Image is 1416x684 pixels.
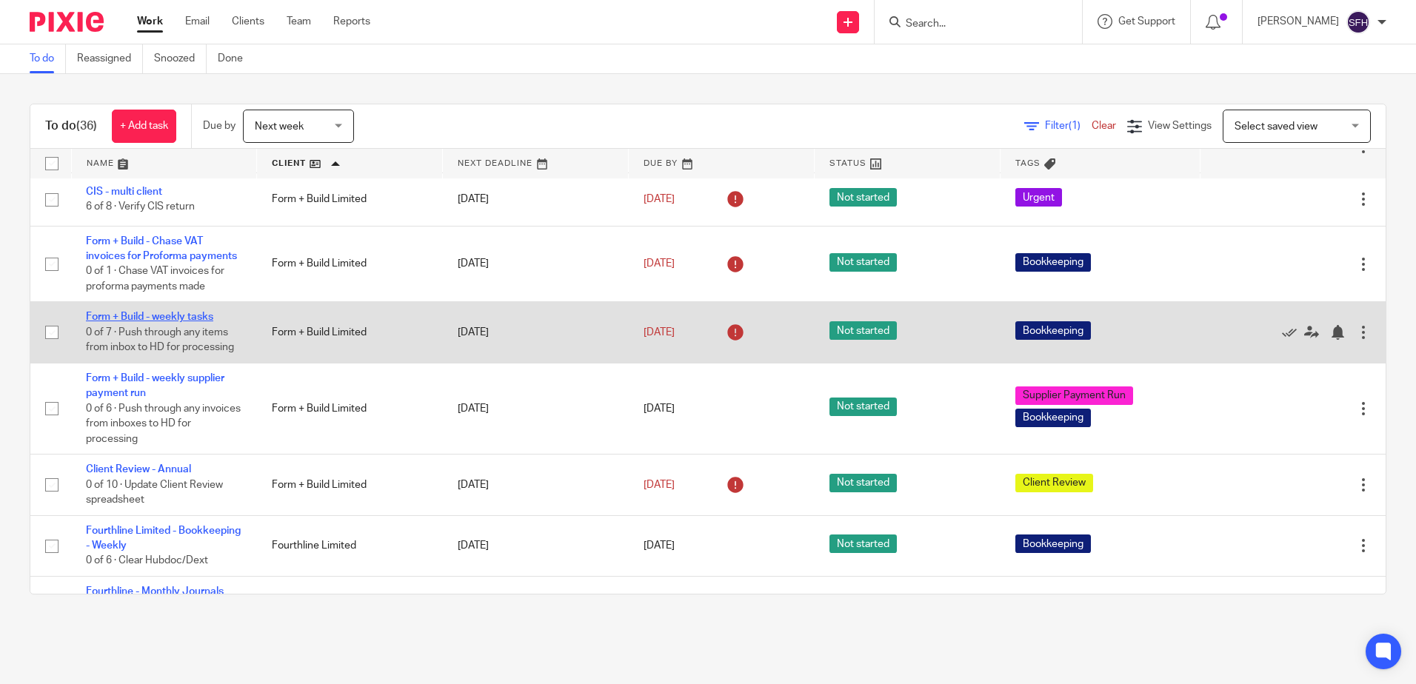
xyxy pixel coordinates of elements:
a: Form + Build - weekly tasks [86,312,213,322]
td: Form + Build Limited [257,302,443,363]
span: Bookkeeping [1015,534,1091,553]
a: Reassigned [77,44,143,73]
td: Form + Build Limited [257,226,443,302]
span: [DATE] [644,327,675,338]
td: Form + Build Limited [257,363,443,454]
span: Bookkeeping [1015,409,1091,427]
span: Filter [1045,121,1092,131]
span: Get Support [1118,16,1175,27]
span: Not started [829,321,897,340]
p: [PERSON_NAME] [1258,14,1339,29]
span: Client Review [1015,474,1093,492]
td: [DATE] [443,226,629,302]
td: [DATE] [443,576,629,637]
td: [DATE] [443,173,629,226]
td: [DATE] [443,455,629,515]
a: Reports [333,14,370,29]
a: Work [137,14,163,29]
td: Form + Build Limited [257,173,443,226]
span: Not started [829,188,897,207]
span: Bookkeeping [1015,321,1091,340]
img: svg%3E [1346,10,1370,34]
a: Team [287,14,311,29]
img: Pixie [30,12,104,32]
span: 0 of 10 · Update Client Review spreadsheet [86,480,223,506]
span: Not started [829,398,897,416]
p: Due by [203,118,236,133]
a: Client Review - Annual [86,464,191,475]
a: Clients [232,14,264,29]
a: Snoozed [154,44,207,73]
span: [DATE] [644,194,675,204]
a: Mark as done [1282,325,1304,340]
input: Search [904,18,1038,31]
a: Clear [1092,121,1116,131]
a: To do [30,44,66,73]
span: Not started [829,253,897,272]
span: [DATE] [644,258,675,269]
span: Not started [829,534,897,553]
span: Bookkeeping [1015,253,1091,272]
span: [DATE] [644,540,675,551]
td: Fourthline Limited [257,576,443,637]
a: Fourthline Limited - Bookkeeping - Weekly [86,526,241,551]
td: [DATE] [443,515,629,576]
a: Fourthline - Monthly Journals [86,586,224,597]
td: Fourthline Limited [257,515,443,576]
span: Urgent [1015,188,1062,207]
a: Form + Build - Chase VAT invoices for Proforma payments [86,236,237,261]
span: (1) [1069,121,1081,131]
span: 0 of 7 · Push through any items from inbox to HD for processing [86,327,234,353]
h1: To do [45,118,97,134]
span: Next week [255,121,304,132]
span: Supplier Payment Run [1015,386,1133,405]
a: + Add task [112,110,176,143]
span: 0 of 1 · Chase VAT invoices for proforma payments made [86,266,224,292]
span: Select saved view [1235,121,1318,132]
a: Form + Build - weekly supplier payment run [86,373,224,398]
span: (36) [76,120,97,132]
span: 0 of 6 · Clear Hubdoc/Dext [86,556,208,566]
a: CIS - multi client [86,187,162,197]
td: [DATE] [443,363,629,454]
td: [DATE] [443,302,629,363]
a: Email [185,14,210,29]
span: [DATE] [644,480,675,490]
span: [DATE] [644,403,675,414]
span: Not started [829,474,897,492]
span: View Settings [1148,121,1212,131]
a: Done [218,44,254,73]
span: 6 of 8 · Verify CIS return [86,202,195,212]
span: Tags [1015,159,1041,167]
span: 0 of 6 · Push through any invoices from inboxes to HD for processing [86,403,241,444]
td: Form + Build Limited [257,455,443,515]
